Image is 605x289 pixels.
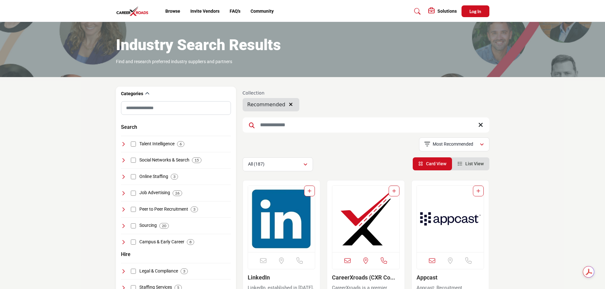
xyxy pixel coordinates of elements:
b: 15 [194,158,199,162]
b: 20 [162,224,166,228]
button: Search [121,123,137,131]
b: 8 [189,240,192,244]
div: 26 Results For Job Advertising [173,190,182,196]
h4: Legal & Compliance: Resources and services ensuring recruitment practices comply with legal and r... [139,268,178,274]
button: Hire [121,251,131,258]
div: 3 Results For Legal & Compliance [181,268,188,274]
h1: Industry Search Results [116,35,281,55]
button: Most Recommended [419,137,489,151]
p: Most Recommended [433,141,473,148]
img: Appcast [417,186,484,252]
input: Search Keyword [243,117,489,133]
input: Select Job Advertising checkbox [131,191,136,196]
div: 8 Results For Campus & Early Career [187,239,194,245]
h4: Peer to Peer Recruitment: Recruitment methods leveraging existing employees' networks and relatio... [139,206,188,213]
img: LinkedIn [248,186,315,252]
h3: Appcast [417,274,484,281]
h4: Job Advertising: Platforms and strategies for advertising job openings to attract a wide range of... [139,190,170,196]
b: 26 [175,191,180,195]
button: All (187) [243,157,313,171]
h6: Collection [243,90,299,96]
a: View Card [418,161,446,166]
div: 6 Results For Talent Intelligence [177,141,184,147]
h5: Solutions [437,8,457,14]
h4: Social Networks & Search: Platforms that combine social networking and search capabilities for re... [139,157,189,163]
input: Select Sourcing checkbox [131,223,136,228]
img: CareerXroads (CXR Community) [332,186,399,252]
a: Browse [165,9,180,14]
span: List View [465,161,484,166]
div: 3 Results For Peer to Peer Recruitment [191,207,198,212]
div: Solutions [428,8,457,15]
span: Log In [469,9,481,14]
input: Select Online Staffing checkbox [131,174,136,179]
a: Open Listing in new tab [248,186,315,252]
a: Appcast [417,274,437,281]
b: 3 [183,269,185,273]
a: CareerXroads (CXR Co... [332,274,395,281]
a: Invite Vendors [190,9,220,14]
b: 3 [193,207,195,212]
a: Open Listing in new tab [332,186,399,252]
a: Add To List [308,188,311,194]
p: All (187) [248,161,264,167]
span: Card View [426,161,446,166]
img: Site Logo [116,6,152,16]
span: Recommended [247,102,285,108]
input: Search Category [121,101,231,115]
h4: Talent Intelligence: Intelligence and data-driven insights for making informed decisions in talen... [139,141,175,147]
li: Card View [413,157,452,170]
b: 6 [180,142,182,146]
h2: Categories [121,91,143,97]
input: Select Social Networks & Search checkbox [131,158,136,163]
a: Open Listing in new tab [417,186,484,252]
input: Select Peer to Peer Recruitment checkbox [131,207,136,212]
input: Select Campus & Early Career checkbox [131,240,136,245]
h3: LinkedIn [248,274,315,281]
li: List View [452,157,489,170]
button: Log In [462,5,489,17]
a: View List [458,161,484,166]
a: FAQ's [230,9,240,14]
a: Search [408,6,425,16]
a: Add To List [476,188,480,194]
h4: Online Staffing: Digital platforms specializing in the staffing of temporary, contract, and conti... [139,174,168,180]
input: Select Talent Intelligence checkbox [131,141,136,147]
h4: Sourcing: Strategies and tools for identifying and engaging potential candidates for specific job... [139,222,157,229]
h3: CareerXroads (CXR Community) [332,274,400,281]
a: LinkedIn [248,274,270,281]
a: Add To List [392,188,396,194]
div: 20 Results For Sourcing [159,223,169,229]
h4: Campus & Early Career: Programs and platforms focusing on recruitment and career development for ... [139,239,184,245]
input: Select Legal & Compliance checkbox [131,269,136,274]
p: Find and research preferred industry suppliers and partners [116,59,232,65]
b: 3 [173,174,175,179]
a: Community [251,9,274,14]
div: 3 Results For Online Staffing [171,174,178,180]
div: 15 Results For Social Networks & Search [192,157,201,163]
